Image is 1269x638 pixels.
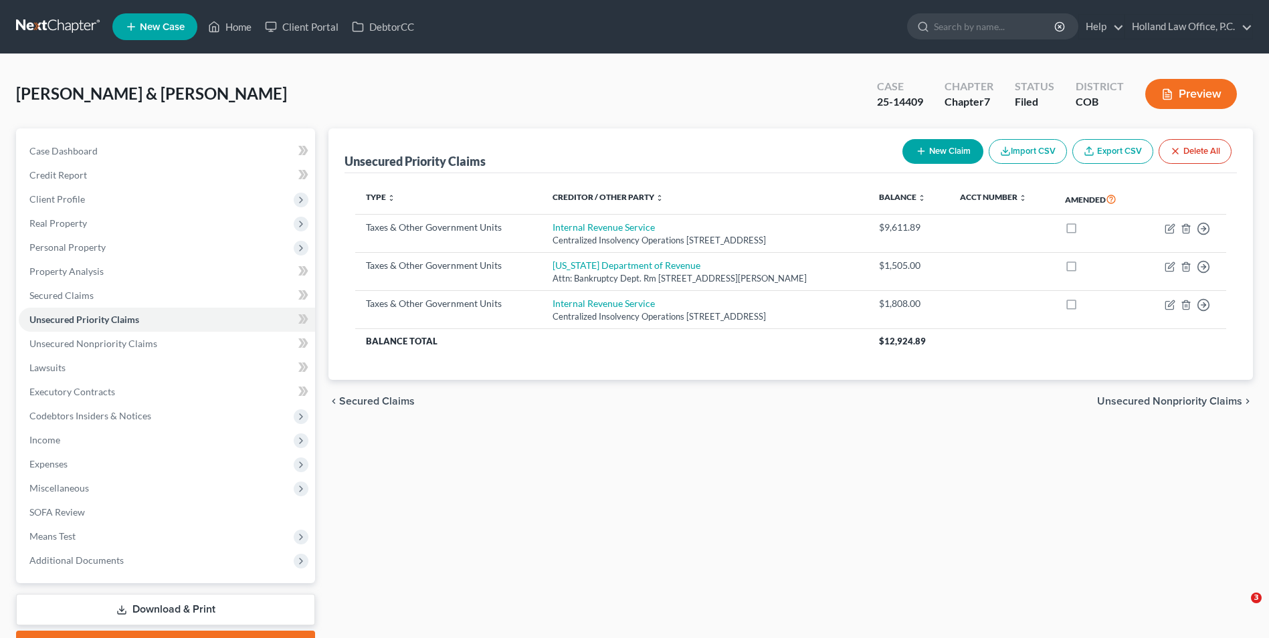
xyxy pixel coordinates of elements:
i: unfold_more [1019,194,1027,202]
div: Centralized Insolvency Operations [STREET_ADDRESS] [553,310,858,323]
a: Property Analysis [19,259,315,284]
a: Download & Print [16,594,315,625]
span: Unsecured Priority Claims [29,314,139,325]
a: Lawsuits [19,356,315,380]
span: Additional Documents [29,554,124,566]
div: Chapter [945,94,993,110]
button: chevron_left Secured Claims [328,396,415,407]
a: Internal Revenue Service [553,298,655,309]
span: Income [29,434,60,445]
i: chevron_left [328,396,339,407]
span: Unsecured Nonpriority Claims [1097,396,1242,407]
span: 7 [984,95,990,108]
a: SOFA Review [19,500,315,524]
div: Filed [1015,94,1054,110]
a: Acct Number unfold_more [960,192,1027,202]
button: Delete All [1159,139,1232,164]
span: Secured Claims [339,396,415,407]
span: Lawsuits [29,362,66,373]
div: $1,808.00 [879,297,939,310]
a: Executory Contracts [19,380,315,404]
input: Search by name... [934,14,1056,39]
span: [PERSON_NAME] & [PERSON_NAME] [16,84,287,103]
span: Expenses [29,458,68,469]
iframe: Intercom live chat [1224,593,1256,625]
i: unfold_more [387,194,395,202]
span: Real Property [29,217,87,229]
button: Preview [1145,79,1237,109]
div: $9,611.89 [879,221,939,234]
a: Internal Revenue Service [553,221,655,233]
i: unfold_more [918,194,926,202]
div: Taxes & Other Government Units [366,259,531,272]
a: Client Portal [258,15,345,39]
span: Credit Report [29,169,87,181]
a: Case Dashboard [19,139,315,163]
a: [US_STATE] Department of Revenue [553,259,700,271]
span: Personal Property [29,241,106,253]
span: 3 [1251,593,1262,603]
div: Centralized Insolvency Operations [STREET_ADDRESS] [553,234,858,247]
div: $1,505.00 [879,259,939,272]
th: Amended [1054,184,1141,215]
div: Chapter [945,79,993,94]
div: Status [1015,79,1054,94]
button: Unsecured Nonpriority Claims chevron_right [1097,396,1253,407]
span: SOFA Review [29,506,85,518]
a: Holland Law Office, P.C. [1125,15,1252,39]
div: District [1076,79,1124,94]
th: Balance Total [355,329,868,353]
span: Unsecured Nonpriority Claims [29,338,157,349]
button: New Claim [902,139,983,164]
button: Import CSV [989,139,1067,164]
span: New Case [140,22,185,32]
div: Taxes & Other Government Units [366,221,531,234]
span: $12,924.89 [879,336,926,346]
div: 25-14409 [877,94,923,110]
a: Help [1079,15,1124,39]
i: chevron_right [1242,396,1253,407]
div: Unsecured Priority Claims [345,153,486,169]
i: unfold_more [656,194,664,202]
span: Means Test [29,530,76,542]
a: Secured Claims [19,284,315,308]
div: Case [877,79,923,94]
span: Client Profile [29,193,85,205]
a: DebtorCC [345,15,421,39]
div: Attn: Bankruptcy Dept. Rm [STREET_ADDRESS][PERSON_NAME] [553,272,858,285]
div: COB [1076,94,1124,110]
a: Creditor / Other Party unfold_more [553,192,664,202]
span: Codebtors Insiders & Notices [29,410,151,421]
div: Taxes & Other Government Units [366,297,531,310]
a: Export CSV [1072,139,1153,164]
a: Balance unfold_more [879,192,926,202]
a: Home [201,15,258,39]
span: Case Dashboard [29,145,98,156]
a: Type unfold_more [366,192,395,202]
a: Unsecured Priority Claims [19,308,315,332]
span: Miscellaneous [29,482,89,494]
span: Executory Contracts [29,386,115,397]
span: Property Analysis [29,265,104,277]
a: Unsecured Nonpriority Claims [19,332,315,356]
span: Secured Claims [29,290,94,301]
a: Credit Report [19,163,315,187]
